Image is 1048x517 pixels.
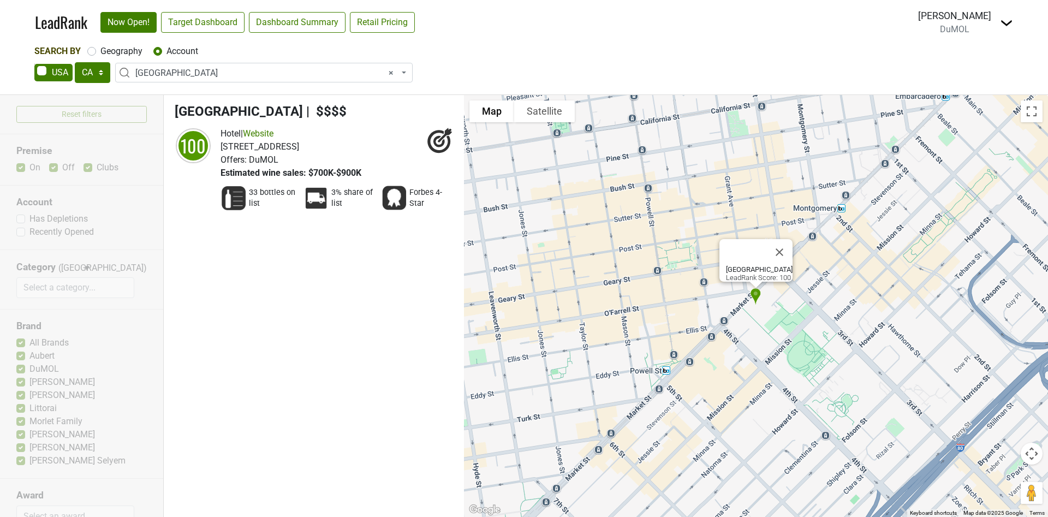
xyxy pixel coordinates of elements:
button: Drag Pegman onto the map to open Street View [1021,482,1043,504]
b: [GEOGRAPHIC_DATA] [726,265,793,274]
label: Account [166,45,198,58]
span: [STREET_ADDRESS] [221,141,299,152]
img: Google [467,503,503,517]
a: Website [243,128,273,139]
button: Show satellite imagery [514,100,575,122]
a: Now Open! [100,12,157,33]
button: Map camera controls [1021,443,1043,465]
a: Retail Pricing [350,12,415,33]
button: Close [766,239,793,265]
span: Map data ©2025 Google [963,510,1023,516]
button: Keyboard shortcuts [910,509,957,517]
div: | [221,127,361,140]
a: Terms (opens in new tab) [1029,510,1045,516]
span: 3% share of list [331,187,374,209]
span: [GEOGRAPHIC_DATA] [175,104,303,119]
a: LeadRank [35,11,87,34]
span: Hotel [221,128,241,139]
img: Dropdown Menu [1000,16,1013,29]
span: DuMOL [249,154,278,165]
span: 33 bottles on list [249,187,296,209]
span: DuMOL [940,24,969,34]
span: Search By [34,46,81,56]
label: Geography [100,45,142,58]
img: Award [381,185,407,211]
button: Show street map [469,100,514,122]
div: Four Seasons Hotel San Francisco [746,283,766,310]
div: 100 [177,129,210,162]
a: Target Dashboard [161,12,245,33]
button: Toggle fullscreen view [1021,100,1043,122]
span: Forbes 4-Star [409,187,446,209]
span: Remove all items [389,67,394,80]
span: Four Seasons Hotel San Francisco [135,67,399,80]
a: Open this area in Google Maps (opens a new window) [467,503,503,517]
span: Four Seasons Hotel San Francisco [115,63,413,82]
span: | $$$$ [306,104,347,119]
img: Wine List [221,185,247,211]
span: Estimated wine sales: $700K-$900K [221,168,361,178]
div: LeadRank Score: 100 [726,265,793,282]
a: Dashboard Summary [249,12,346,33]
img: Percent Distributor Share [303,185,329,211]
div: [PERSON_NAME] [918,9,991,23]
span: Offers: [221,154,247,165]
